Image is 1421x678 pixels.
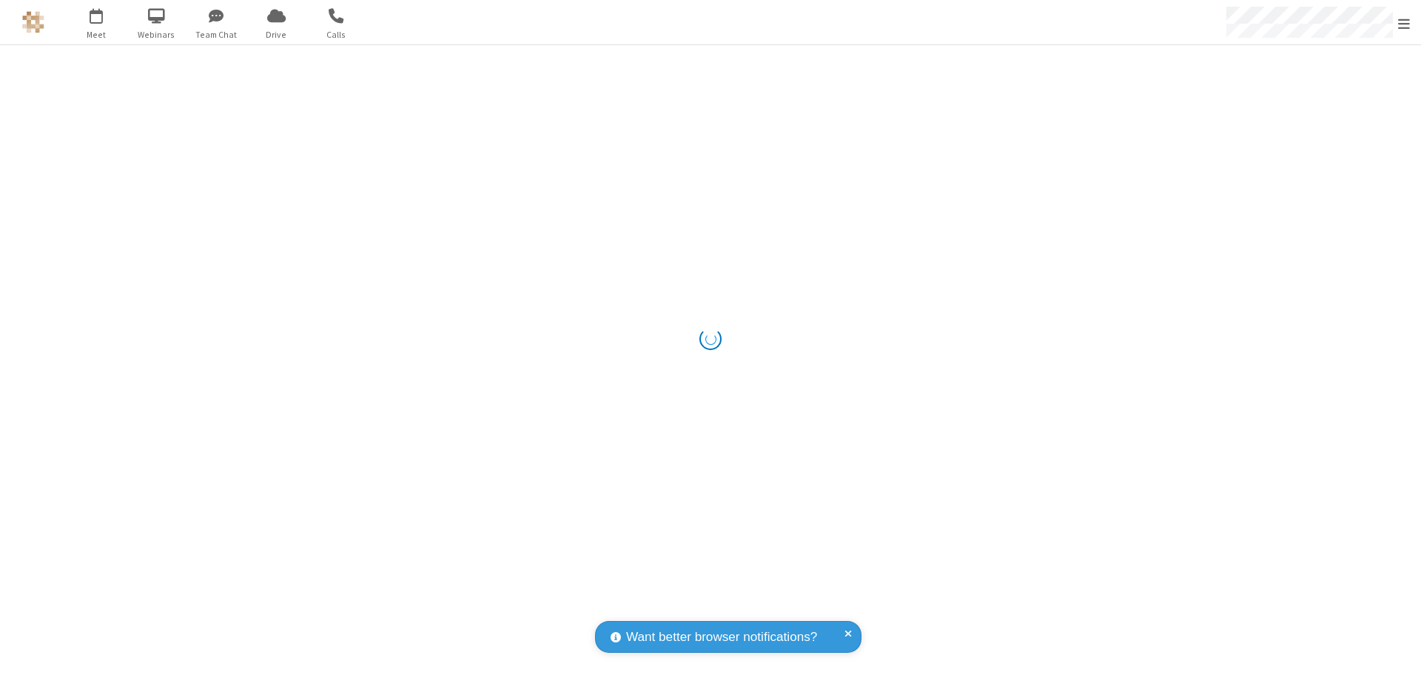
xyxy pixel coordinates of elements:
[22,11,44,33] img: QA Selenium DO NOT DELETE OR CHANGE
[626,628,817,647] span: Want better browser notifications?
[189,28,244,41] span: Team Chat
[129,28,184,41] span: Webinars
[249,28,304,41] span: Drive
[69,28,124,41] span: Meet
[309,28,364,41] span: Calls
